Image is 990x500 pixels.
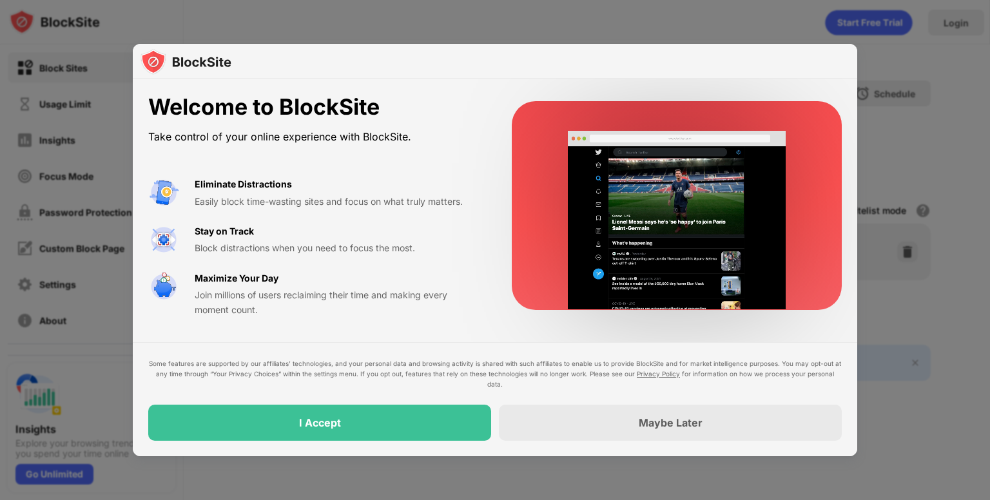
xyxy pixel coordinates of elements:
[195,177,292,191] div: Eliminate Distractions
[637,370,680,378] a: Privacy Policy
[148,177,179,208] img: value-avoid-distractions.svg
[148,94,481,120] div: Welcome to BlockSite
[195,288,481,317] div: Join millions of users reclaiming their time and making every moment count.
[148,358,842,389] div: Some features are supported by our affiliates’ technologies, and your personal data and browsing ...
[195,271,278,285] div: Maximize Your Day
[148,224,179,255] img: value-focus.svg
[141,49,231,75] img: logo-blocksite.svg
[639,416,703,429] div: Maybe Later
[148,271,179,302] img: value-safe-time.svg
[195,224,254,238] div: Stay on Track
[148,128,481,146] div: Take control of your online experience with BlockSite.
[299,416,341,429] div: I Accept
[195,241,481,255] div: Block distractions when you need to focus the most.
[195,195,481,209] div: Easily block time-wasting sites and focus on what truly matters.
